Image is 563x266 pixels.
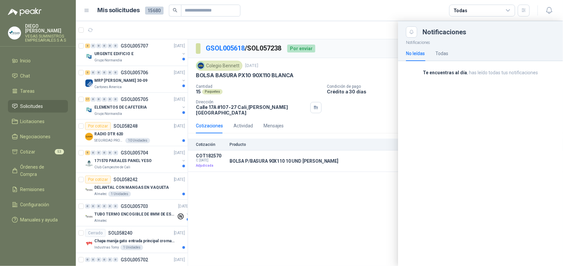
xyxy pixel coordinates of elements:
[406,50,425,57] div: No leídas
[8,8,42,16] img: Logo peakr
[20,133,51,140] span: Negociaciones
[8,100,68,113] a: Solicitudes
[20,186,45,193] span: Remisiones
[423,70,467,75] b: Te encuentras al día
[406,69,555,76] p: , has leído todas tus notificaciones
[20,57,31,64] span: Inicio
[8,198,68,211] a: Configuración
[25,34,68,42] p: VEGAS SUMINISTROS EMPRESARIALES S A S
[406,26,417,38] button: Close
[8,161,68,181] a: Órdenes de Compra
[20,216,58,223] span: Manuales y ayuda
[20,103,43,110] span: Solicitudes
[8,130,68,143] a: Negociaciones
[8,70,68,82] a: Chat
[8,146,68,158] a: Cotizar53
[8,214,68,226] a: Manuales y ayuda
[8,54,68,67] a: Inicio
[20,118,45,125] span: Licitaciones
[145,7,164,15] span: 15680
[20,163,62,178] span: Órdenes de Compra
[8,85,68,97] a: Tareas
[8,183,68,196] a: Remisiones
[20,72,30,80] span: Chat
[398,38,563,46] p: Notificaciones
[55,149,64,154] span: 53
[422,29,555,35] div: Notificaciones
[454,7,467,14] div: Todas
[98,6,140,15] h1: Mis solicitudes
[20,201,49,208] span: Configuración
[20,87,35,95] span: Tareas
[8,27,21,39] img: Company Logo
[25,24,68,33] p: DIEGO [PERSON_NAME]
[20,148,36,155] span: Cotizar
[8,115,68,128] a: Licitaciones
[173,8,177,13] span: search
[435,50,448,57] div: Todas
